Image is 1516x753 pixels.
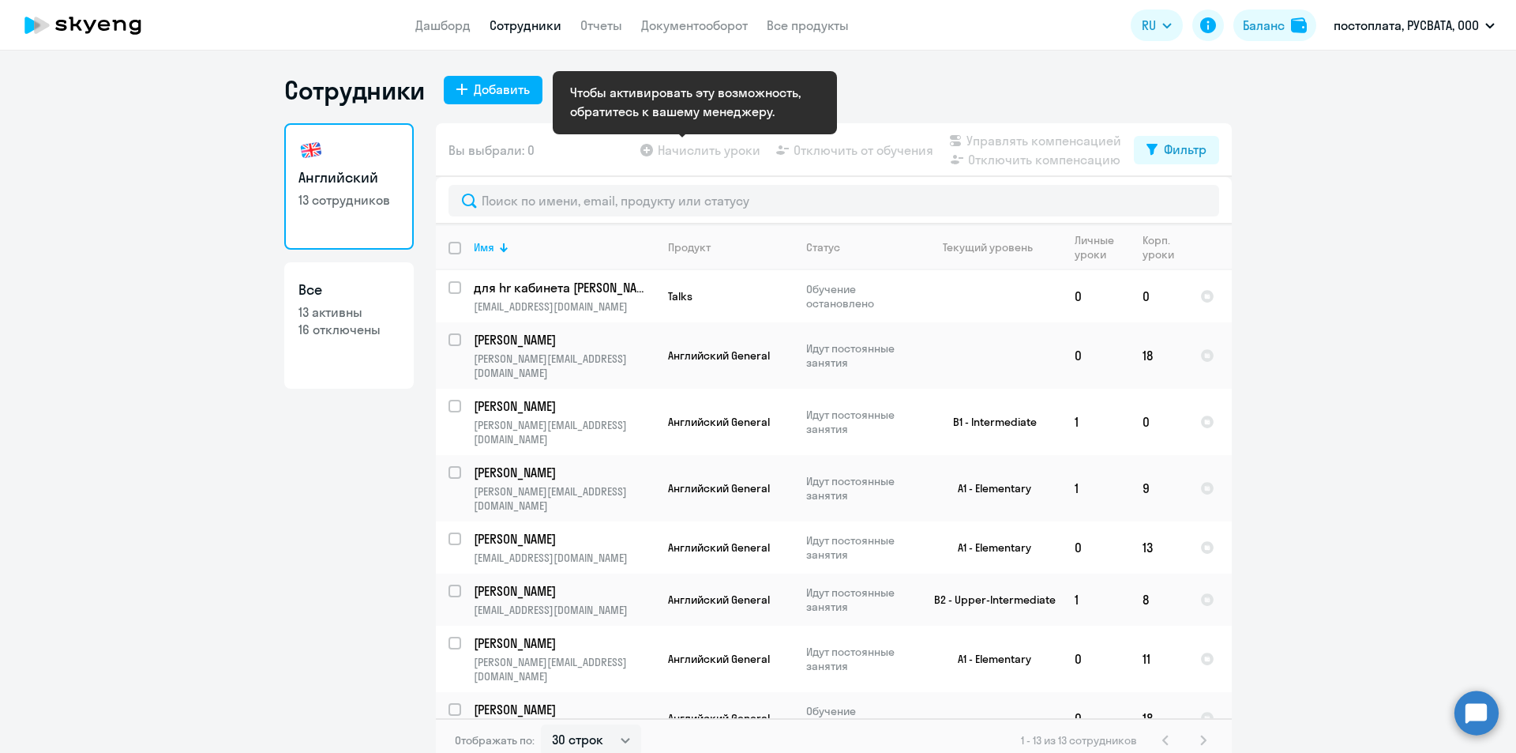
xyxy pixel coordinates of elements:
a: Все13 активны16 отключены [284,262,414,389]
div: Имя [474,240,655,254]
p: [PERSON_NAME][EMAIL_ADDRESS][DOMAIN_NAME] [474,484,655,513]
td: 0 [1062,322,1130,389]
p: [PERSON_NAME] [474,530,652,548]
a: Дашборд [415,17,471,33]
td: 18 [1130,692,1188,744]
td: A1 - Elementary [915,455,1062,521]
span: Английский General [668,711,770,725]
div: Чтобы активировать эту возможность, обратитесь к вашему менеджеру. [570,83,820,121]
button: Добавить [444,76,542,104]
p: [PERSON_NAME] [474,397,652,415]
td: B1 - Intermediate [915,389,1062,455]
span: Английский General [668,593,770,607]
p: постоплата, РУСВАТА, ООО [1334,16,1479,35]
div: Статус [806,240,914,254]
span: Отображать по: [455,733,535,747]
p: [PERSON_NAME][EMAIL_ADDRESS][DOMAIN_NAME] [474,418,655,446]
p: Идут постоянные занятия [806,474,914,503]
p: для hr кабинета [PERSON_NAME] [474,279,652,296]
p: 13 сотрудников [298,191,400,209]
span: RU [1142,16,1156,35]
span: Английский General [668,415,770,429]
h1: Сотрудники [284,74,425,106]
td: 1 [1062,455,1130,521]
button: Балансbalance [1233,9,1316,41]
p: Идут постоянные занятия [806,341,914,370]
td: 18 [1130,322,1188,389]
h3: Все [298,280,400,300]
p: [EMAIL_ADDRESS][DOMAIN_NAME] [474,299,655,314]
p: 16 отключены [298,321,400,338]
p: [PERSON_NAME][EMAIL_ADDRESS][DOMAIN_NAME] [474,352,655,380]
p: [PERSON_NAME] [474,464,652,481]
div: Личные уроки [1075,233,1115,262]
button: постоплата, РУСВАТА, ООО [1326,6,1503,44]
td: 0 [1130,389,1188,455]
span: Английский General [668,652,770,666]
td: 1 [1062,389,1130,455]
td: 0 [1062,692,1130,744]
p: Идут постоянные занятия [806,645,914,673]
td: 0 [1130,270,1188,322]
input: Поиск по имени, email, продукту или статусу [448,185,1219,216]
a: [PERSON_NAME] [474,701,655,718]
p: 13 активны [298,303,400,321]
p: [EMAIL_ADDRESS][DOMAIN_NAME] [474,603,655,617]
button: RU [1131,9,1183,41]
span: Английский General [668,540,770,555]
div: Корп. уроки [1143,233,1174,262]
a: [PERSON_NAME] [474,397,655,415]
td: 1 [1062,574,1130,626]
span: Вы выбрали: 0 [448,141,535,160]
a: Документооборот [641,17,748,33]
p: [PERSON_NAME] [474,701,652,718]
td: B2 - Upper-Intermediate [915,574,1062,626]
div: Текущий уровень [943,240,1033,254]
a: [PERSON_NAME] [474,331,655,348]
a: Все продукты [767,17,849,33]
a: [PERSON_NAME] [474,634,655,652]
a: Отчеты [580,17,622,33]
h3: Английский [298,168,400,188]
p: [PERSON_NAME] [474,582,652,600]
p: Обучение остановлено [806,282,914,311]
img: balance [1291,17,1307,33]
a: [PERSON_NAME] [474,530,655,548]
div: Личные уроки [1075,233,1129,262]
a: для hr кабинета [PERSON_NAME] [474,279,655,296]
div: Продукт [668,240,711,254]
td: 9 [1130,455,1188,521]
span: Английский General [668,348,770,363]
p: Обучение остановлено [806,704,914,732]
div: Статус [806,240,840,254]
p: Идут постоянные занятия [806,533,914,562]
a: [PERSON_NAME] [474,464,655,481]
td: A1 - Elementary [915,626,1062,692]
p: [PERSON_NAME][EMAIL_ADDRESS][DOMAIN_NAME] [474,655,655,683]
div: Фильтр [1164,140,1206,159]
td: 13 [1130,521,1188,574]
img: english [298,137,324,163]
div: Текущий уровень [928,240,1061,254]
span: Talks [668,289,692,303]
td: 0 [1062,521,1130,574]
div: Добавить [474,80,530,99]
td: 8 [1130,574,1188,626]
div: Баланс [1243,16,1285,35]
span: 1 - 13 из 13 сотрудников [1021,733,1137,747]
button: Фильтр [1134,136,1219,164]
p: [PERSON_NAME] [474,331,652,348]
span: Английский General [668,481,770,495]
p: Идут постоянные занятия [806,585,914,614]
td: 0 [1062,626,1130,692]
div: Корп. уроки [1143,233,1187,262]
p: [EMAIL_ADDRESS][DOMAIN_NAME] [474,551,655,565]
a: [PERSON_NAME] [474,582,655,600]
a: Английский13 сотрудников [284,123,414,250]
td: 11 [1130,626,1188,692]
td: A1 - Elementary [915,521,1062,574]
p: [PERSON_NAME] [474,634,652,652]
p: Идут постоянные занятия [806,408,914,436]
a: Сотрудники [490,17,561,33]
